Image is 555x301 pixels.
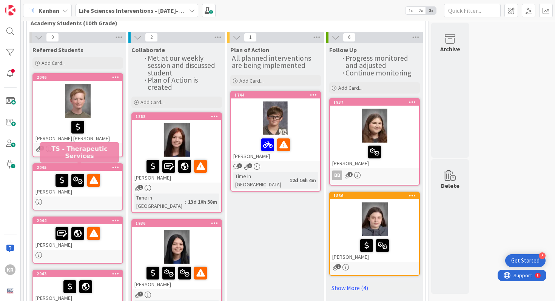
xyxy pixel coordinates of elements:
div: 2046 [37,75,122,80]
span: 1 [244,33,257,42]
div: 12d 16h 4m [288,176,318,184]
div: Archive [440,45,460,54]
span: Kanban [39,6,59,15]
div: 2045 [33,164,122,171]
a: 2044[PERSON_NAME] [32,217,123,264]
span: Progress monitored and adjusted [345,54,410,70]
span: 2x [416,7,426,14]
h5: TS - Therapeutic Services [43,145,116,160]
a: 2045[PERSON_NAME] [32,163,123,210]
span: Plan of Action is created [148,75,199,92]
div: 1936 [136,221,221,226]
span: Referred Students [32,46,83,54]
div: 1868 [132,113,221,120]
div: 2044[PERSON_NAME] [33,217,122,250]
div: BB [330,170,419,180]
div: 1866 [330,192,419,199]
span: Add Card... [338,84,362,91]
span: Add Card... [42,60,66,66]
a: 1744[PERSON_NAME]Time in [GEOGRAPHIC_DATA]:12d 16h 4m [230,91,321,192]
span: Collaborate [131,46,165,54]
div: [PERSON_NAME] [33,171,122,197]
img: Visit kanbanzone.com [5,5,15,15]
a: 1937[PERSON_NAME]BB [329,98,420,186]
div: 1936[PERSON_NAME] [132,220,221,289]
span: Met at our weekly session and discussed student [148,54,217,77]
a: 2046[PERSON_NAME] [PERSON_NAME] [32,73,123,157]
div: 1868[PERSON_NAME] [132,113,221,183]
span: 1x [405,7,416,14]
div: [PERSON_NAME] [132,264,221,289]
div: 2045[PERSON_NAME] [33,164,122,197]
div: 2046 [33,74,122,81]
span: Plan of Action [230,46,269,54]
div: 2045 [37,165,122,170]
span: 1 [336,264,341,269]
span: Add Card... [140,99,165,106]
span: 1 [39,146,44,150]
div: Open Get Started checklist, remaining modules: 3 [505,254,546,267]
div: [PERSON_NAME] [PERSON_NAME] [33,118,122,143]
span: Follow Up [329,46,357,54]
div: 1866[PERSON_NAME] [330,192,419,262]
div: 1868 [136,114,221,119]
div: 1744 [234,92,320,98]
div: 1937[PERSON_NAME] [330,99,419,168]
div: 3 [539,252,546,259]
div: 5 [39,3,41,9]
span: Continue monitoring [345,68,411,77]
div: BB [332,170,342,180]
span: Academy Students (10th Grade) [31,19,416,27]
div: 1744[PERSON_NAME] [231,92,320,161]
div: 1937 [333,100,419,105]
span: : [287,176,288,184]
div: Time in [GEOGRAPHIC_DATA] [134,193,185,210]
span: 1 [138,292,143,296]
span: 2 [145,33,158,42]
div: [PERSON_NAME] [33,224,122,250]
img: avatar [5,286,15,296]
span: All planned interventions are being implemented [232,54,313,70]
div: KR [5,264,15,275]
div: 1866 [333,193,419,198]
div: 1937 [330,99,419,106]
div: [PERSON_NAME] [330,236,419,262]
span: : [185,198,186,206]
div: [PERSON_NAME] [132,157,221,183]
div: 2044 [37,218,122,223]
span: 3x [426,7,436,14]
span: 1 [138,185,143,190]
div: [PERSON_NAME] [231,135,320,161]
div: Get Started [511,257,540,264]
div: Time in [GEOGRAPHIC_DATA] [233,172,287,189]
div: Delete [441,181,459,190]
div: [PERSON_NAME] [330,143,419,168]
div: 1744 [231,92,320,98]
div: 2044 [33,217,122,224]
div: 2043 [33,270,122,277]
span: 6 [343,33,356,42]
span: 1 [348,172,353,177]
input: Quick Filter... [444,4,501,17]
span: 9 [46,33,59,42]
div: 2043 [37,271,122,276]
div: 1936 [132,220,221,227]
a: Show More (4) [329,282,420,294]
span: 1 [237,163,242,168]
div: 13d 10h 58m [186,198,219,206]
span: 1 [247,163,252,168]
a: 1868[PERSON_NAME]Time in [GEOGRAPHIC_DATA]:13d 10h 58m [131,112,222,213]
a: 1866[PERSON_NAME] [329,192,420,276]
div: 2046[PERSON_NAME] [PERSON_NAME] [33,74,122,143]
span: Support [16,1,34,10]
span: Add Card... [239,77,264,84]
b: Life Sciences Interventions - [DATE]-[DATE] [79,7,196,14]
